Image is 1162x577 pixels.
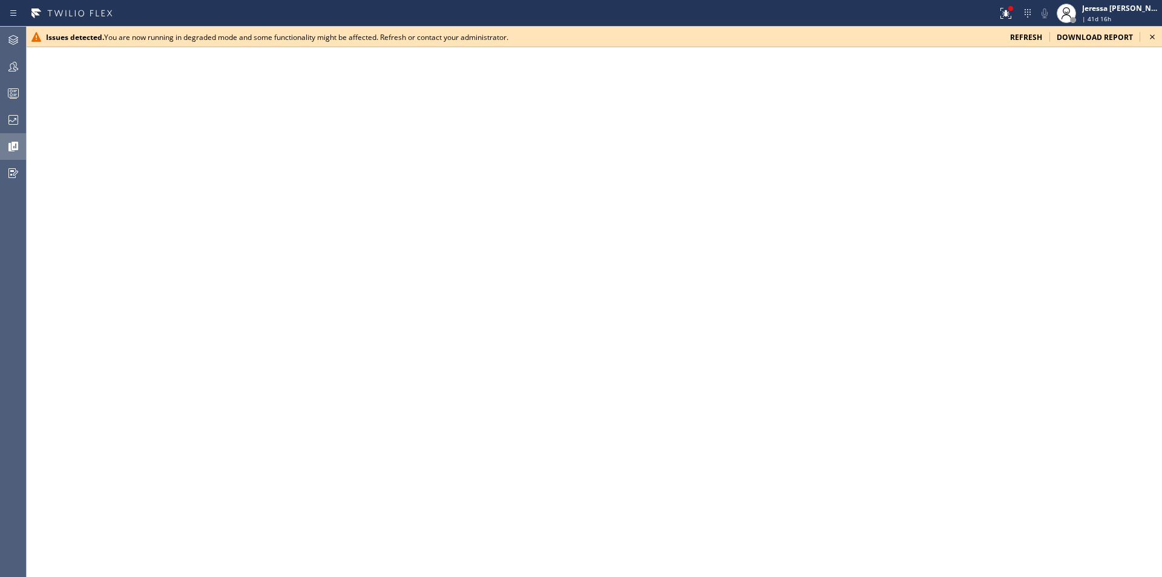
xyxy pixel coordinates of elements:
iframe: Analyze [27,27,1162,577]
span: | 41d 16h [1082,15,1111,23]
div: Jeressa [PERSON_NAME] [1082,3,1158,13]
b: Issues detected. [46,32,104,42]
button: Mute [1036,5,1053,22]
span: download report [1057,32,1133,42]
span: refresh [1010,32,1042,42]
div: You are now running in degraded mode and some functionality might be affected. Refresh or contact... [46,32,1000,42]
